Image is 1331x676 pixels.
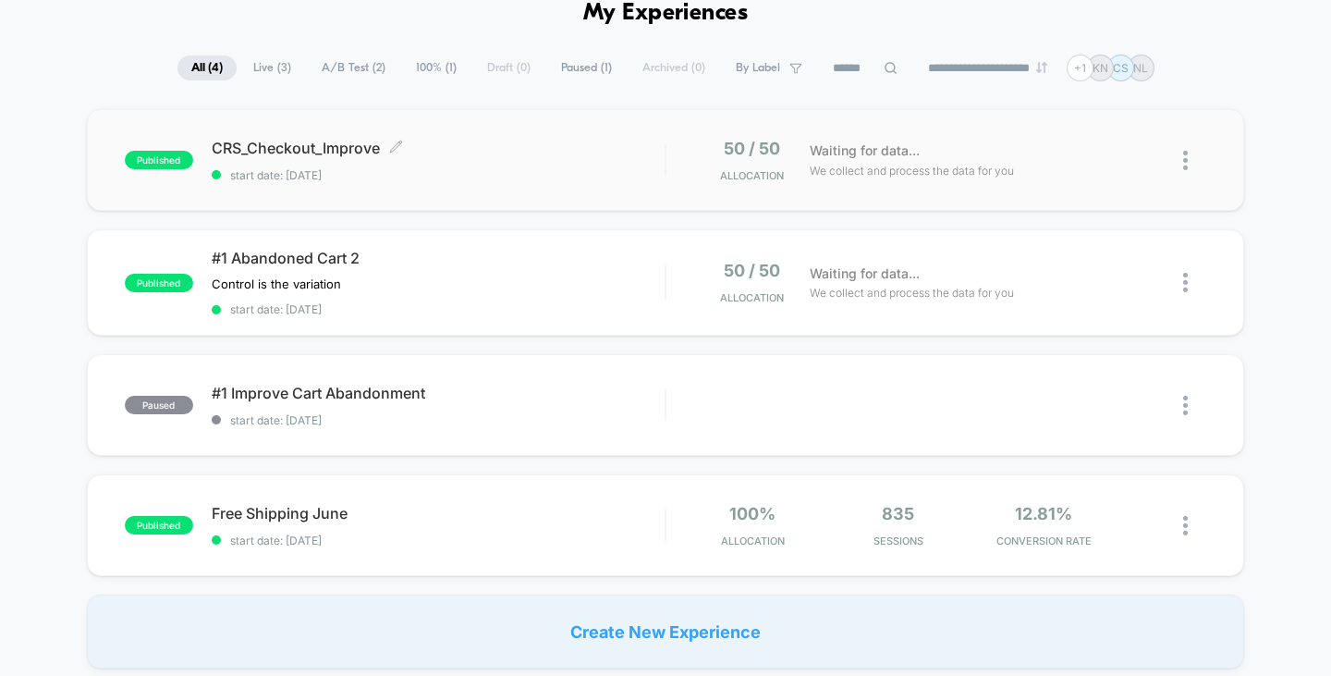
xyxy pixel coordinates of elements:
[1183,151,1188,170] img: close
[125,516,193,535] span: published
[721,535,785,547] span: Allocation
[720,169,784,182] span: Allocation
[1183,396,1188,415] img: close
[1067,55,1093,81] div: + 1
[1093,61,1108,75] p: KN
[547,55,626,80] span: Paused ( 1 )
[729,504,775,523] span: 100%
[724,139,780,158] span: 50 / 50
[736,61,780,75] span: By Label
[212,534,665,547] span: start date: [DATE]
[810,141,920,161] span: Waiting for data...
[125,396,193,414] span: paused
[724,261,780,280] span: 50 / 50
[830,535,966,547] span: Sessions
[239,55,305,80] span: Live ( 3 )
[976,535,1112,547] span: CONVERSION RATE
[87,595,1245,669] div: Create New Experience
[882,504,914,523] span: 835
[810,162,1014,179] span: We collect and process the data for you
[125,274,193,292] span: published
[1113,61,1129,75] p: CS
[212,504,665,522] span: Free Shipping June
[1133,61,1148,75] p: NL
[125,151,193,169] span: published
[212,139,665,157] span: CRS_Checkout_Improve
[212,277,341,291] span: Control is the variation
[212,249,665,267] span: #1 Abandoned Cart 2
[212,302,665,316] span: start date: [DATE]
[810,264,920,284] span: Waiting for data...
[212,168,665,182] span: start date: [DATE]
[1183,516,1188,535] img: close
[212,413,665,427] span: start date: [DATE]
[1015,504,1072,523] span: 12.81%
[1036,62,1047,73] img: end
[810,284,1014,301] span: We collect and process the data for you
[308,55,399,80] span: A/B Test ( 2 )
[720,291,784,304] span: Allocation
[177,55,237,80] span: All ( 4 )
[212,384,665,402] span: #1 Improve Cart Abandonment
[1183,273,1188,292] img: close
[402,55,470,80] span: 100% ( 1 )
